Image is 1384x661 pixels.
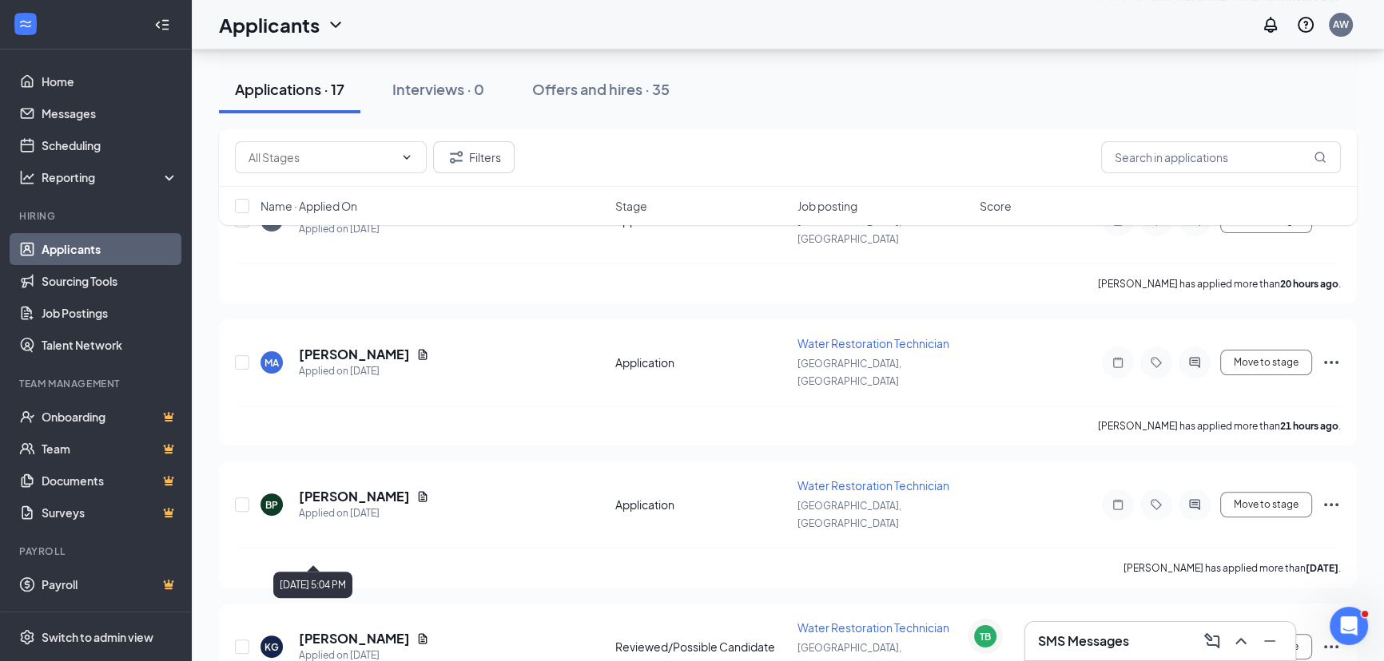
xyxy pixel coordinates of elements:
p: [PERSON_NAME] has applied more than . [1098,419,1341,433]
svg: Notifications [1261,15,1280,34]
div: Applied on [DATE] [299,363,429,379]
svg: Document [416,632,429,645]
div: MA [264,356,279,370]
div: AW [1333,18,1349,31]
div: Reviewed/Possible Candidate [615,639,788,655]
svg: ComposeMessage [1203,631,1222,651]
div: Offers and hires · 35 [532,79,670,99]
input: All Stages [249,148,394,166]
svg: ChevronDown [326,15,345,34]
span: Job posting [797,198,857,214]
span: [GEOGRAPHIC_DATA], [GEOGRAPHIC_DATA] [797,500,901,529]
div: Application [615,497,788,513]
svg: Note [1108,498,1127,511]
svg: ChevronDown [400,151,413,164]
a: Job Postings [42,297,178,329]
button: ComposeMessage [1199,628,1225,654]
div: KG [264,640,279,654]
b: [DATE] [1306,562,1338,574]
button: Minimize [1257,628,1283,654]
div: BP [265,498,278,512]
span: Water Restoration Technician [797,620,949,635]
a: OnboardingCrown [42,401,178,433]
svg: Document [416,348,429,361]
div: Application [615,354,788,370]
svg: MagnifyingGlass [1314,151,1326,164]
a: Talent Network [42,329,178,361]
p: [PERSON_NAME] has applied more than . [1098,277,1341,291]
svg: ActiveChat [1185,498,1204,511]
div: [DATE] 5:04 PM [273,572,352,598]
b: 20 hours ago [1280,278,1338,290]
span: Score [980,198,1012,214]
svg: Tag [1147,356,1166,369]
svg: WorkstreamLogo [18,16,34,32]
div: Team Management [19,377,175,390]
svg: Minimize [1260,631,1279,651]
a: PayrollCrown [42,568,178,600]
a: DocumentsCrown [42,465,178,497]
span: Stage [615,198,647,214]
h3: SMS Messages [1038,632,1129,650]
a: Scheduling [42,129,178,161]
a: Applicants [42,233,178,265]
span: Water Restoration Technician [797,478,949,493]
h5: [PERSON_NAME] [299,488,410,505]
svg: Note [1108,356,1127,369]
a: SurveysCrown [42,497,178,528]
div: Switch to admin view [42,629,153,645]
svg: Document [416,490,429,503]
span: [GEOGRAPHIC_DATA], [GEOGRAPHIC_DATA] [797,358,901,387]
svg: Collapse [154,17,170,33]
svg: Settings [19,629,35,645]
svg: Ellipses [1322,495,1341,514]
a: Sourcing Tools [42,265,178,297]
button: ChevronUp [1228,628,1254,654]
iframe: Intercom live chat [1330,607,1368,645]
svg: ChevronUp [1231,631,1251,651]
svg: QuestionInfo [1296,15,1315,34]
svg: Tag [1147,498,1166,511]
p: [PERSON_NAME] has applied more than . [1124,561,1341,575]
a: Messages [42,97,178,129]
svg: Analysis [19,169,35,185]
button: Filter Filters [433,141,515,173]
svg: Filter [447,148,466,167]
div: TB [980,630,991,643]
div: Reporting [42,169,179,185]
a: TeamCrown [42,433,178,465]
button: Move to stage [1220,492,1312,517]
div: Interviews · 0 [392,79,484,99]
svg: ActiveChat [1185,356,1204,369]
h5: [PERSON_NAME] [299,346,410,363]
button: Move to stage [1220,350,1312,375]
div: Hiring [19,209,175,223]
span: Water Restoration Technician [797,336,949,350]
div: Applied on [DATE] [299,505,429,521]
a: Home [42,65,178,97]
svg: Ellipses [1322,637,1341,656]
h5: [PERSON_NAME] [299,630,410,647]
span: Name · Applied On [260,198,357,214]
svg: Ellipses [1322,353,1341,372]
input: Search in applications [1101,141,1341,173]
h1: Applicants [219,11,320,38]
b: 21 hours ago [1280,420,1338,432]
div: Payroll [19,544,175,558]
div: Applications · 17 [235,79,344,99]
